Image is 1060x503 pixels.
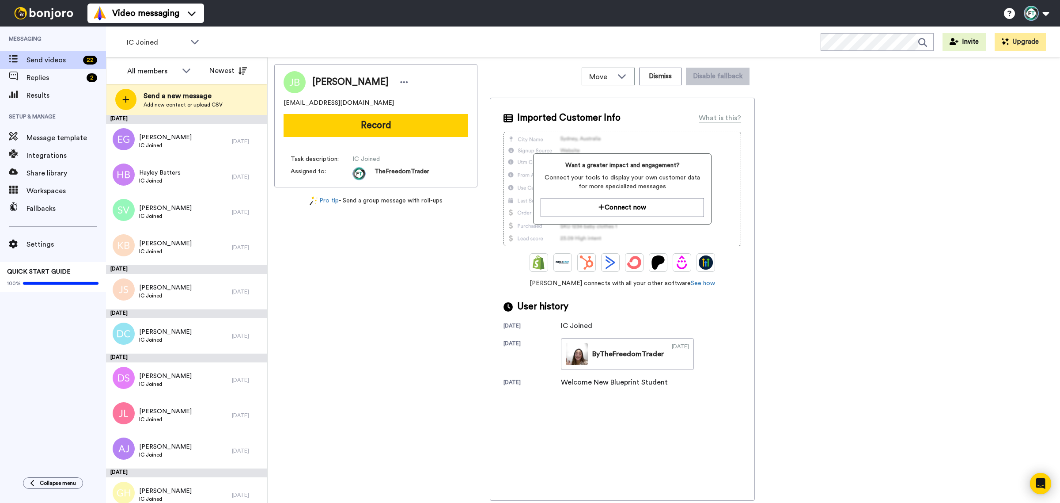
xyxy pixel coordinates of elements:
span: IC Joined [139,336,192,343]
a: ByTheFreedomTrader[DATE] [561,338,694,370]
span: Imported Customer Info [517,111,621,125]
img: eg.png [113,128,135,150]
img: Ontraport [556,255,570,270]
span: Replies [26,72,83,83]
div: [DATE] [232,447,263,454]
span: Message template [26,133,106,143]
div: [DATE] [106,354,267,362]
img: ds.png [113,367,135,389]
div: [DATE] [232,173,263,180]
img: Image of James Bull [284,71,306,93]
button: Newest [203,62,254,80]
button: Record [284,114,468,137]
div: Welcome New Blueprint Student [561,377,668,388]
span: 100% [7,280,21,287]
div: [DATE] [232,288,263,295]
span: [PERSON_NAME] [139,239,192,248]
div: 2 [87,73,97,82]
img: kb.png [113,234,135,256]
span: Send a new message [144,91,223,101]
div: [DATE] [106,265,267,274]
span: Integrations [26,150,106,161]
div: [DATE] [503,379,561,388]
div: [DATE] [232,492,263,499]
span: Want a greater impact and engagement? [541,161,704,170]
span: IC Joined [139,495,192,503]
div: 22 [83,56,97,65]
span: TheFreedomTrader [375,167,429,180]
span: IC Joined [139,381,192,388]
span: IC Joined [139,213,192,220]
div: [DATE] [106,469,267,477]
div: [DATE] [503,322,561,331]
span: Video messaging [112,7,179,19]
div: [DATE] [232,138,263,145]
span: IC Joined [139,142,192,149]
div: [DATE] [106,115,267,124]
img: ActiveCampaign [603,255,617,270]
span: [PERSON_NAME] [139,487,192,495]
div: [DATE] [232,377,263,384]
span: [PERSON_NAME] [139,133,192,142]
span: [PERSON_NAME] [139,442,192,451]
img: vm-color.svg [93,6,107,20]
img: aaf05001-ae2b-448d-b825-1ed5bd0a5807-thumb.jpg [566,343,588,365]
div: All members [127,66,178,76]
img: Hubspot [579,255,594,270]
a: Connect now [541,198,704,217]
img: aa511383-47eb-4547-b70f-51257f42bea2-1630295480.jpg [352,167,366,180]
span: [EMAIL_ADDRESS][DOMAIN_NAME] [284,99,394,107]
a: Pro tip [310,196,339,206]
div: [DATE] [106,309,267,318]
div: [DATE] [232,209,263,216]
div: [DATE] [232,332,263,339]
span: Workspaces [26,186,106,196]
div: [DATE] [672,343,689,365]
span: [PERSON_NAME] [312,76,389,89]
span: [PERSON_NAME] [139,283,192,292]
img: Shopify [532,255,546,270]
span: IC Joined [139,416,192,423]
span: IC Joined [139,248,192,255]
span: Collapse menu [40,480,76,487]
img: js.png [113,278,135,301]
span: IC Joined [139,292,192,299]
div: What is this? [699,113,741,123]
span: [PERSON_NAME] [139,372,192,381]
button: Invite [943,33,986,51]
span: Settings [26,239,106,250]
img: magic-wand.svg [310,196,318,206]
span: Hayley Batters [139,168,181,177]
img: bj-logo-header-white.svg [11,7,77,19]
span: IC Joined [139,451,192,458]
img: GoHighLevel [699,255,713,270]
span: IC Joined [127,37,186,48]
span: IC Joined [352,155,436,164]
div: [DATE] [232,412,263,419]
img: aj.png [113,438,135,460]
span: [PERSON_NAME] [139,204,192,213]
div: [DATE] [232,244,263,251]
span: Fallbacks [26,203,106,214]
img: hb.png [113,164,135,186]
span: Results [26,90,106,101]
span: Move [589,72,613,82]
span: [PERSON_NAME] [139,328,192,336]
img: Drip [675,255,689,270]
span: Task description : [291,155,352,164]
span: Assigned to: [291,167,352,180]
span: Send videos [26,55,79,65]
img: ConvertKit [627,255,641,270]
div: IC Joined [561,320,605,331]
button: Upgrade [995,33,1046,51]
span: [PERSON_NAME] connects with all your other software [503,279,741,288]
span: Add new contact or upload CSV [144,101,223,108]
span: Connect your tools to display your own customer data for more specialized messages [541,173,704,191]
img: jl.png [113,402,135,424]
div: - Send a group message with roll-ups [274,196,477,206]
span: [PERSON_NAME] [139,407,192,416]
div: Open Intercom Messenger [1030,473,1051,494]
span: User history [517,300,568,313]
span: QUICK START GUIDE [7,269,71,275]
